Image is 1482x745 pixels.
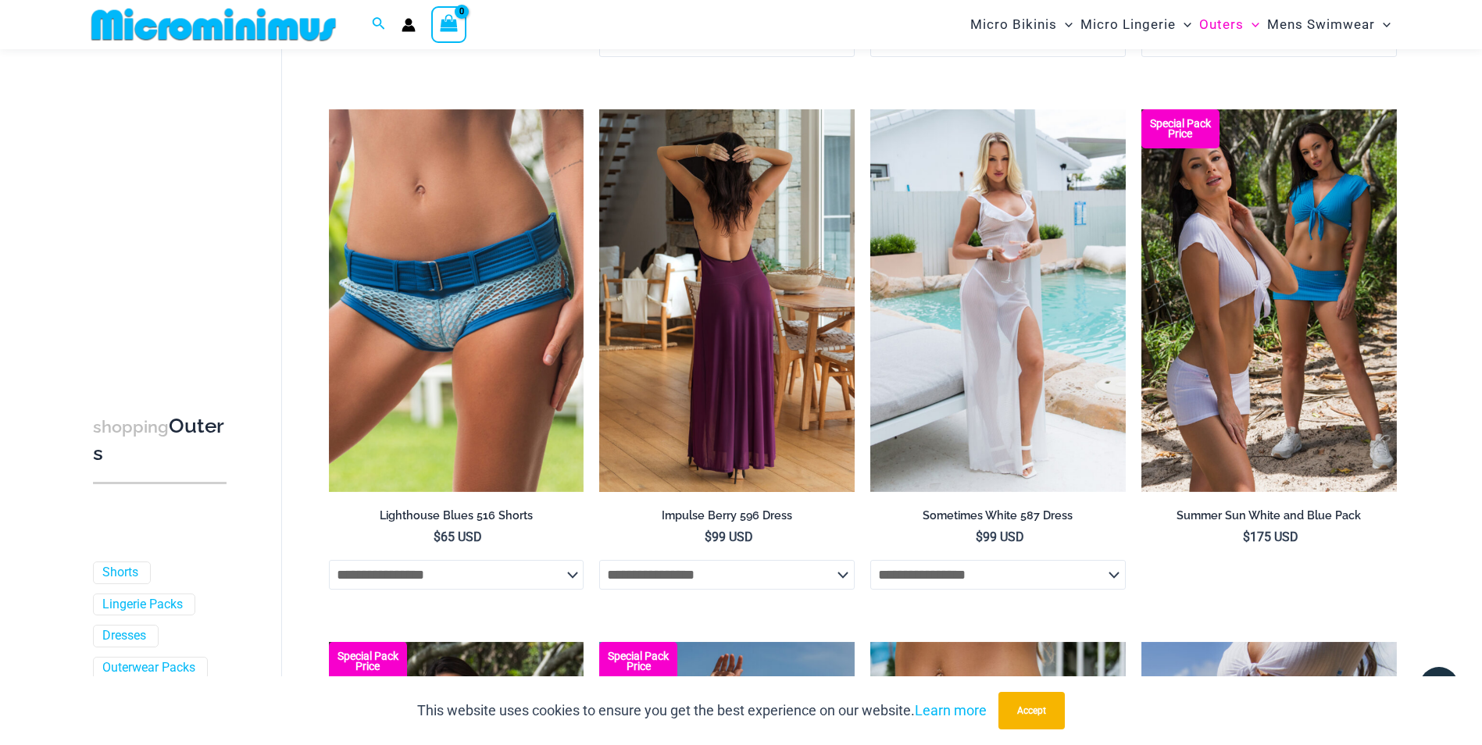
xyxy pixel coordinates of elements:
span: Menu Toggle [1375,5,1391,45]
h3: Outers [93,413,227,467]
a: View Shopping Cart, empty [431,6,467,42]
a: Summer Sun White and Blue Pack Summer Sun Blue 9116 Top 522 Skirt 04Summer Sun Blue 9116 Top 522 ... [1141,109,1397,492]
h2: Impulse Berry 596 Dress [599,508,855,523]
b: Special Pack Price [1141,119,1220,139]
a: Mens SwimwearMenu ToggleMenu Toggle [1263,5,1395,45]
a: Outerwear Packs [102,661,195,677]
a: Lingerie Packs [102,597,183,613]
span: shopping [93,417,169,437]
a: Sometimes White 587 Dress 08Sometimes White 587 Dress 09Sometimes White 587 Dress 09 [870,109,1126,492]
span: Micro Lingerie [1080,5,1176,45]
bdi: 175 USD [1243,529,1298,544]
h2: Sometimes White 587 Dress [870,508,1126,523]
img: Lighthouse Blues 516 Short 01 [329,109,584,492]
a: Impulse Berry 596 Dress [599,508,855,529]
span: Menu Toggle [1057,5,1073,45]
a: Lighthouse Blues 516 Shorts [329,508,584,529]
a: OutersMenu ToggleMenu Toggle [1195,5,1263,45]
span: $ [1243,529,1250,544]
a: Lighthouse Blues 516 Short 01Lighthouse Blues 516 Short 03Lighthouse Blues 516 Short 03 [329,109,584,492]
a: Shorts [102,565,138,581]
a: Sometimes White 587 Dress [870,508,1126,529]
a: Impulse Berry 596 Dress 02Impulse Berry 596 Dress 03Impulse Berry 596 Dress 03 [599,109,855,492]
b: Special Pack Price [599,651,677,672]
h2: Summer Sun White and Blue Pack [1141,508,1397,523]
a: Learn more [915,702,987,718]
img: MM SHOP LOGO FLAT [85,7,342,42]
bdi: 99 USD [976,529,1024,544]
a: Micro BikinisMenu ToggleMenu Toggle [966,5,1077,45]
b: Special Pack Price [329,651,407,672]
img: Summer Sun White and Blue Pack [1141,109,1397,492]
span: Menu Toggle [1244,5,1259,45]
span: $ [976,529,983,544]
h2: Lighthouse Blues 516 Shorts [329,508,584,523]
span: Mens Swimwear [1267,5,1375,45]
nav: Site Navigation [964,2,1398,47]
a: Search icon link [372,15,386,34]
iframe: TrustedSite Certified [93,52,234,365]
a: Account icon link [402,18,416,32]
a: Summer Sun White and Blue Pack [1141,508,1397,529]
span: Menu Toggle [1176,5,1191,45]
span: Outers [1199,5,1244,45]
a: Dresses [102,629,146,645]
button: Accept [998,692,1065,729]
img: Impulse Berry 596 Dress 03 [599,109,855,492]
img: Sometimes White 587 Dress 08 [870,109,1126,492]
bdi: 99 USD [705,529,753,544]
span: Micro Bikinis [970,5,1057,45]
bdi: 65 USD [434,529,482,544]
span: $ [434,529,441,544]
p: This website uses cookies to ensure you get the best experience on our website. [417,699,987,722]
span: $ [705,529,712,544]
a: Micro LingerieMenu ToggleMenu Toggle [1077,5,1195,45]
